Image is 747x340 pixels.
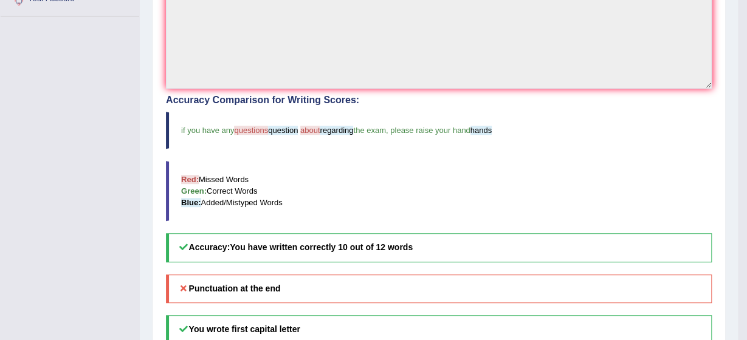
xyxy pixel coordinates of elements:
span: if you have any [181,126,234,135]
h4: Accuracy Comparison for Writing Scores: [166,95,712,106]
span: regarding [320,126,353,135]
span: questions [234,126,268,135]
blockquote: Missed Words Correct Words Added/Mistyped Words [166,161,712,221]
h5: Accuracy: [166,233,712,262]
span: question [268,126,298,135]
h5: Punctuation at the end [166,274,712,303]
b: Blue: [181,198,201,207]
span: about [300,126,320,135]
b: Red: [181,175,199,184]
span: hands [470,126,492,135]
span: the exam [353,126,385,135]
span: please raise your hand [390,126,470,135]
b: You have written correctly 10 out of 12 words [230,242,413,252]
span: , [386,126,388,135]
b: Green: [181,186,207,195]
